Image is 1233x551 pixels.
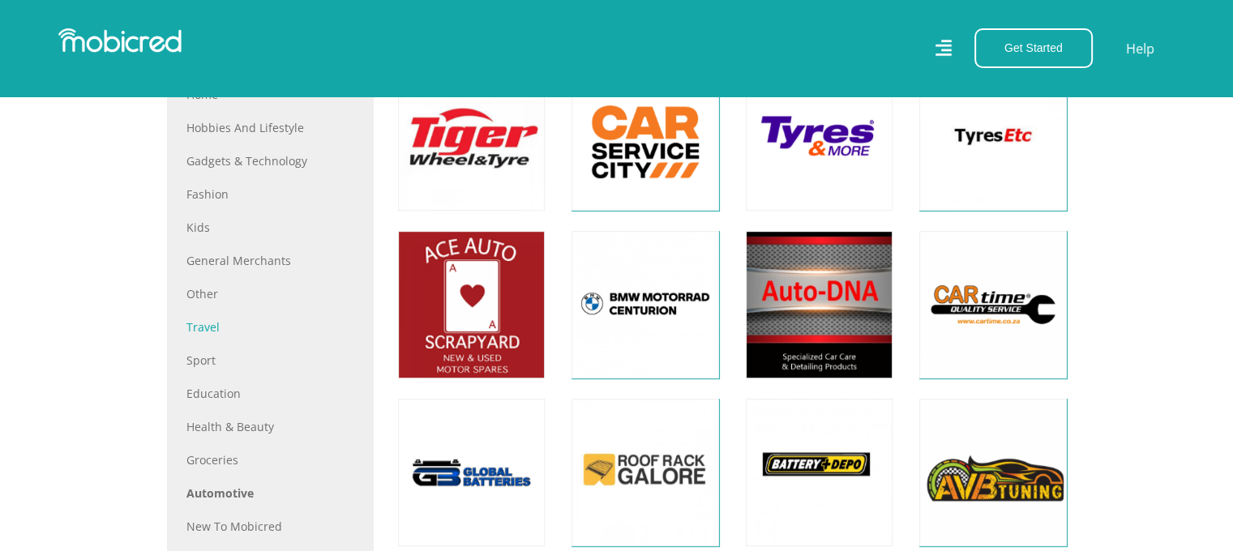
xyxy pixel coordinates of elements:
a: Sport [186,352,354,369]
img: Mobicred [58,28,182,53]
a: Automotive [186,485,354,502]
a: Kids [186,219,354,236]
a: Travel [186,318,354,335]
a: Other [186,285,354,302]
a: Help [1125,38,1155,59]
a: General Merchants [186,252,354,269]
a: Gadgets & Technology [186,152,354,169]
button: Get Started [974,28,1093,68]
a: Education [186,385,354,402]
a: Groceries [186,451,354,468]
a: Health & Beauty [186,418,354,435]
a: Fashion [186,186,354,203]
a: Hobbies and Lifestyle [186,119,354,136]
a: New to Mobicred [186,518,354,535]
